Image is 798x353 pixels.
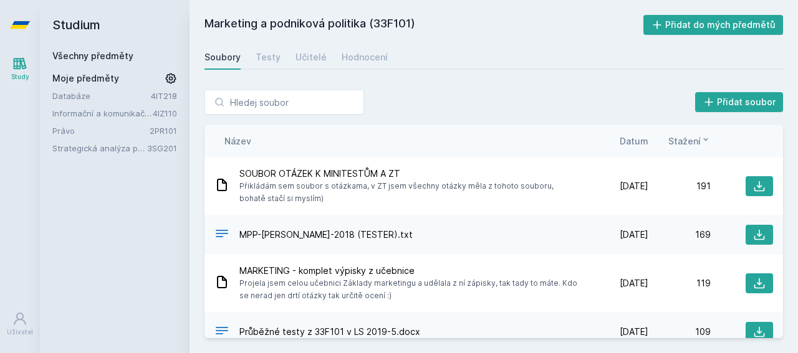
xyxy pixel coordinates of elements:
[153,108,177,118] a: 4IZ110
[620,277,648,289] span: [DATE]
[52,142,147,154] a: Strategická analýza pro informatiky a statistiky
[147,143,177,153] a: 3SG201
[648,228,711,241] div: 169
[224,134,251,148] button: Název
[11,72,29,82] div: Study
[204,15,643,35] h2: Marketing a podniková politika (33F101)
[52,107,153,120] a: Informační a komunikační technologie
[52,90,151,102] a: Databáze
[52,50,133,61] a: Všechny předměty
[204,51,241,64] div: Soubory
[239,167,581,180] span: SOUBOR OTÁZEK K MINITESTŮM A ZT
[239,228,413,241] span: MPP-[PERSON_NAME]-2018 (TESTER).txt
[620,180,648,192] span: [DATE]
[668,134,711,148] button: Stažení
[342,45,388,70] a: Hodnocení
[256,51,281,64] div: Testy
[2,50,37,88] a: Study
[52,72,119,85] span: Moje předměty
[695,92,784,112] button: Přidat soubor
[214,323,229,341] div: DOCX
[239,326,420,338] span: Průběžné testy z 33F101 v LS 2019-5.docx
[239,180,581,205] span: Přikládám sem soubor s otázkama, v ZT jsem všechny otázky měla z tohoto souboru, bohatě stačí si ...
[239,277,581,302] span: Projela jsem celou učebnici Základy marketingu a udělala z ní zápisky, tak tady to máte. Kdo se n...
[214,226,229,244] div: TXT
[204,45,241,70] a: Soubory
[668,134,701,148] span: Stažení
[648,180,711,192] div: 191
[7,327,33,337] div: Uživatel
[620,134,648,148] button: Datum
[342,51,388,64] div: Hodnocení
[648,277,711,289] div: 119
[151,91,177,101] a: 4IT218
[620,326,648,338] span: [DATE]
[648,326,711,338] div: 109
[620,228,648,241] span: [DATE]
[643,15,784,35] button: Přidat do mých předmětů
[296,45,327,70] a: Učitelé
[204,90,364,115] input: Hledej soubor
[296,51,327,64] div: Učitelé
[2,305,37,343] a: Uživatel
[150,126,177,136] a: 2PR101
[256,45,281,70] a: Testy
[52,125,150,137] a: Právo
[239,265,581,277] span: MARKETING - komplet výpisky z učebnice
